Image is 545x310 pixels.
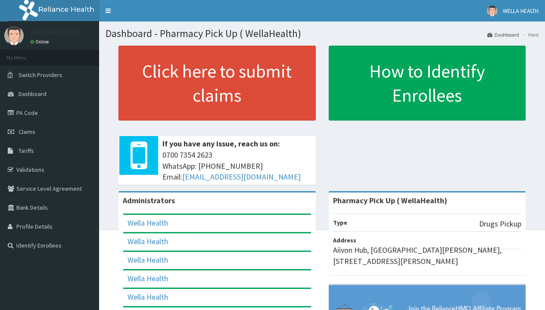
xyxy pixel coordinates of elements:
[19,90,47,98] span: Dashboard
[19,128,35,136] span: Claims
[19,147,34,155] span: Tariffs
[19,71,62,79] span: Switch Providers
[333,236,356,244] b: Address
[128,273,168,283] a: Wella Health
[128,236,168,246] a: Wella Health
[128,292,168,302] a: Wella Health
[503,7,539,15] span: WELLA HEALTH
[487,31,519,38] a: Dashboard
[333,195,447,205] strong: Pharmacy Pick Up ( WellaHealth)
[4,26,24,45] img: User Image
[118,46,316,121] a: Click here to submit claims
[128,255,168,265] a: Wella Health
[162,149,311,183] span: 0700 7354 2623 WhatsApp: [PHONE_NUMBER] Email:
[333,219,347,226] b: Type
[333,245,522,267] p: Aiivon Hub, [GEOGRAPHIC_DATA][PERSON_NAME], [STREET_ADDRESS][PERSON_NAME]
[487,6,498,16] img: User Image
[162,139,280,149] b: If you have any issue, reach us on:
[329,46,526,121] a: How to Identify Enrollees
[182,172,301,182] a: [EMAIL_ADDRESS][DOMAIN_NAME]
[128,218,168,228] a: Wella Health
[123,195,175,205] b: Administrators
[30,28,80,36] p: WELLA HEALTH
[479,218,521,229] p: Drugs Pickup
[106,28,539,39] h1: Dashboard - Pharmacy Pick Up ( WellaHealth)
[520,31,539,38] li: Here
[30,39,51,45] a: Online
